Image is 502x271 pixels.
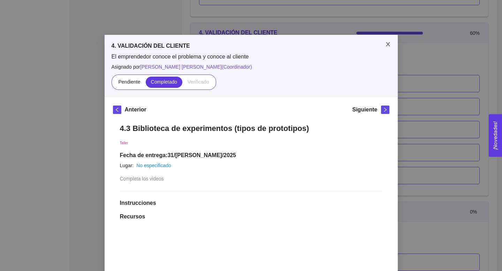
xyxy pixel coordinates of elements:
[140,64,252,70] span: [PERSON_NAME] [PERSON_NAME] ( Coordinador )
[120,176,164,181] span: Completa los videos
[136,163,171,168] a: No especificado
[112,42,391,50] h5: 4. VALIDACIÓN DEL CLIENTE
[113,106,121,114] button: left
[120,213,382,220] h1: Recursos
[381,106,389,114] button: right
[113,107,121,112] span: left
[385,41,391,47] span: close
[120,152,382,159] h1: Fecha de entrega: 31/[PERSON_NAME]/2025
[112,63,391,71] span: Asignado por
[120,141,128,145] span: Taller
[125,106,146,114] h5: Anterior
[112,53,391,61] span: El emprendedor conoce el problema y conoce al cliente
[378,35,398,54] button: Close
[381,107,389,112] span: right
[120,124,382,133] h1: 4.3 Biblioteca de experimentos (tipos de prototipos)
[489,114,502,157] button: Open Feedback Widget
[120,200,382,207] h1: Instrucciones
[188,79,209,85] span: Verificado
[120,162,134,169] article: Lugar:
[151,79,177,85] span: Completado
[118,79,140,85] span: Pendiente
[352,106,377,114] h5: Siguiente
